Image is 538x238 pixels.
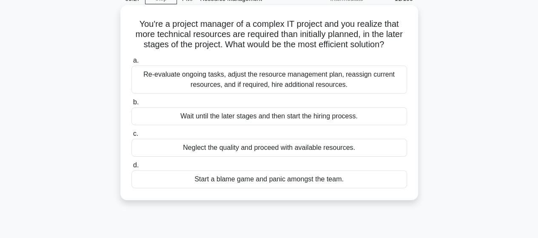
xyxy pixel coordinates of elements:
[131,107,407,125] div: Wait until the later stages and then start the hiring process.
[131,170,407,188] div: Start a blame game and panic amongst the team.
[131,66,407,94] div: Re-evaluate ongoing tasks, adjust the resource management plan, reassign current resources, and i...
[133,130,138,137] span: c.
[133,98,139,106] span: b.
[133,161,139,169] span: d.
[133,57,139,64] span: a.
[131,19,408,50] h5: You're a project manager of a complex IT project and you realize that more technical resources ar...
[131,139,407,157] div: Neglect the quality and proceed with available resources.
